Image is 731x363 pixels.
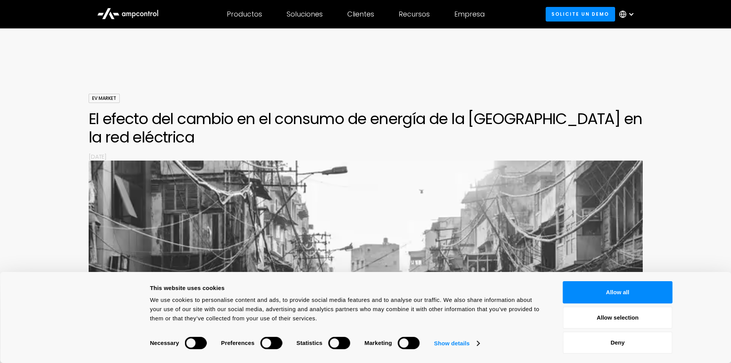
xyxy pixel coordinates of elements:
[347,10,374,18] div: Clientes
[454,10,485,18] div: Empresa
[150,295,546,323] div: We use cookies to personalise content and ads, to provide social media features and to analyse ou...
[434,338,479,349] a: Show details
[89,94,120,103] div: EV Market
[287,10,323,18] div: Soluciones
[221,340,254,346] strong: Preferences
[150,340,179,346] strong: Necessary
[227,10,262,18] div: Productos
[297,340,323,346] strong: Statistics
[546,7,615,21] a: Solicite un demo
[563,281,673,303] button: Allow all
[89,109,643,146] h1: El efecto del cambio en el consumo de energía de la [GEOGRAPHIC_DATA] en la red eléctrica
[563,332,673,354] button: Deny
[399,10,430,18] div: Recursos
[563,307,673,329] button: Allow selection
[89,152,643,161] p: [DATE]
[150,283,546,293] div: This website uses cookies
[365,340,392,346] strong: Marketing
